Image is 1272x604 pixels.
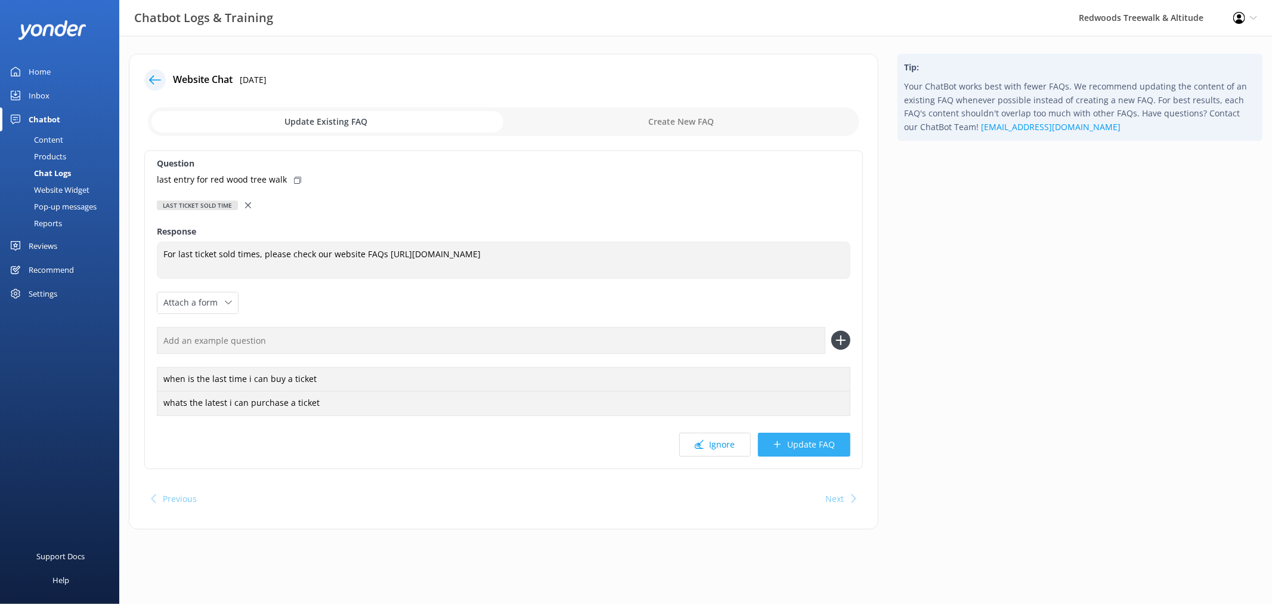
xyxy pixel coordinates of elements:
[157,391,850,416] div: whats the latest i can purchase a ticket
[52,568,69,592] div: Help
[18,20,86,40] img: yonder-white-logo.png
[157,367,850,392] div: when is the last time i can buy a ticket
[7,131,63,148] div: Content
[905,80,1255,134] p: Your ChatBot works best with fewer FAQs. We recommend updating the content of an existing FAQ whe...
[7,181,89,198] div: Website Widget
[163,296,225,309] span: Attach a form
[7,148,66,165] div: Products
[157,242,850,279] textarea: For last ticket sold times, please check our website FAQs [URL][DOMAIN_NAME]
[157,225,850,238] label: Response
[240,73,267,87] p: [DATE]
[679,433,751,457] button: Ignore
[134,8,273,27] h3: Chatbot Logs & Training
[7,215,119,232] a: Reports
[7,215,62,232] div: Reports
[7,131,119,148] a: Content
[7,148,119,165] a: Products
[157,157,850,170] label: Question
[157,173,287,186] p: last entry for red wood tree walk
[29,60,51,84] div: Home
[7,165,71,181] div: Chat Logs
[982,121,1121,132] a: [EMAIL_ADDRESS][DOMAIN_NAME]
[905,61,1255,74] h4: Tip:
[7,198,97,215] div: Pop-up messages
[157,327,825,354] input: Add an example question
[173,72,233,88] h4: Website Chat
[7,165,119,181] a: Chat Logs
[37,544,85,568] div: Support Docs
[7,198,119,215] a: Pop-up messages
[758,433,850,457] button: Update FAQ
[29,234,57,258] div: Reviews
[7,181,119,198] a: Website Widget
[29,282,57,306] div: Settings
[29,84,49,107] div: Inbox
[29,107,60,131] div: Chatbot
[157,201,238,210] div: Last ticket sold time
[29,258,74,282] div: Recommend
